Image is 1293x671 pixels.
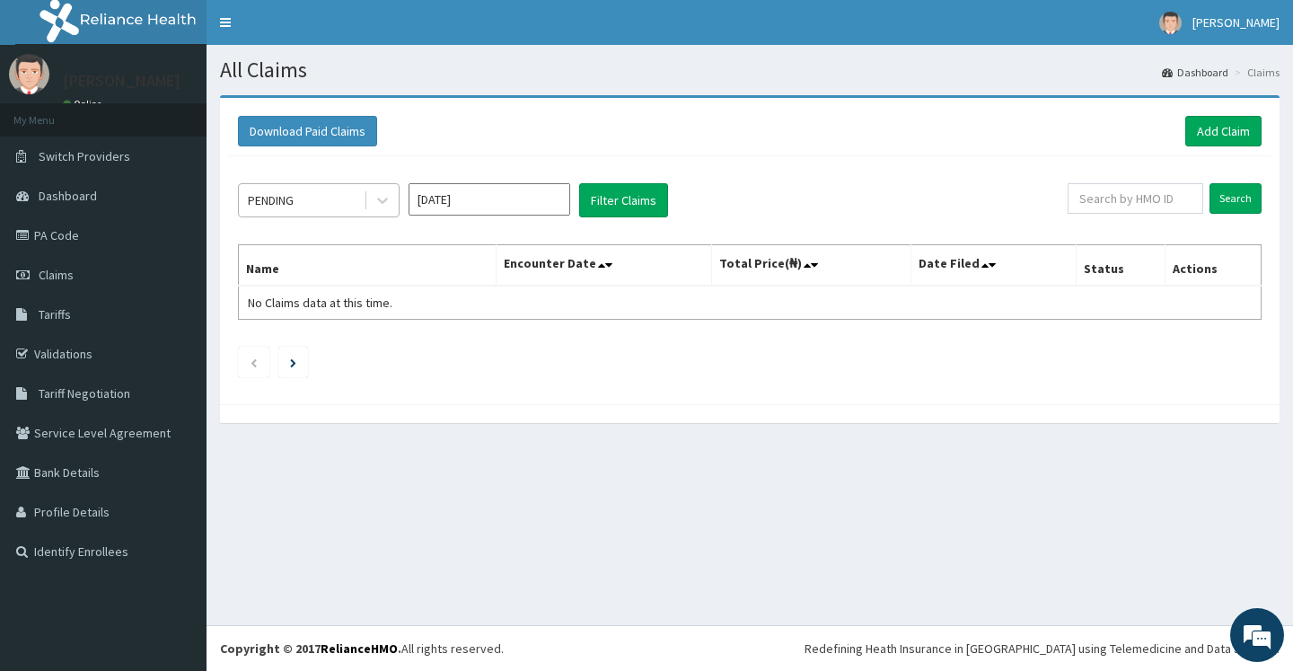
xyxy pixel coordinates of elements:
span: Claims [39,267,74,283]
input: Select Month and Year [409,183,570,216]
footer: All rights reserved. [207,625,1293,671]
button: Filter Claims [579,183,668,217]
a: Next page [290,354,296,370]
input: Search by HMO ID [1068,183,1203,214]
img: User Image [9,54,49,94]
span: Tariff Negotiation [39,385,130,402]
th: Date Filed [910,245,1076,287]
strong: Copyright © 2017 . [220,640,401,657]
div: Redefining Heath Insurance in [GEOGRAPHIC_DATA] using Telemedicine and Data Science! [805,640,1280,658]
a: Previous page [250,354,258,370]
span: [PERSON_NAME] [1192,14,1280,31]
a: Dashboard [1162,65,1228,80]
a: Add Claim [1185,116,1262,146]
span: No Claims data at this time. [248,295,392,311]
a: RelianceHMO [321,640,398,657]
input: Search [1209,183,1262,214]
th: Encounter Date [496,245,711,287]
span: Switch Providers [39,148,130,164]
th: Status [1076,245,1165,287]
a: Online [63,98,106,110]
span: Dashboard [39,188,97,204]
li: Claims [1230,65,1280,80]
span: Tariffs [39,306,71,322]
th: Total Price(₦) [711,245,910,287]
div: PENDING [248,191,294,209]
p: [PERSON_NAME] [63,73,180,89]
th: Name [239,245,497,287]
img: User Image [1159,12,1182,34]
th: Actions [1165,245,1261,287]
h1: All Claims [220,58,1280,82]
button: Download Paid Claims [238,116,377,146]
